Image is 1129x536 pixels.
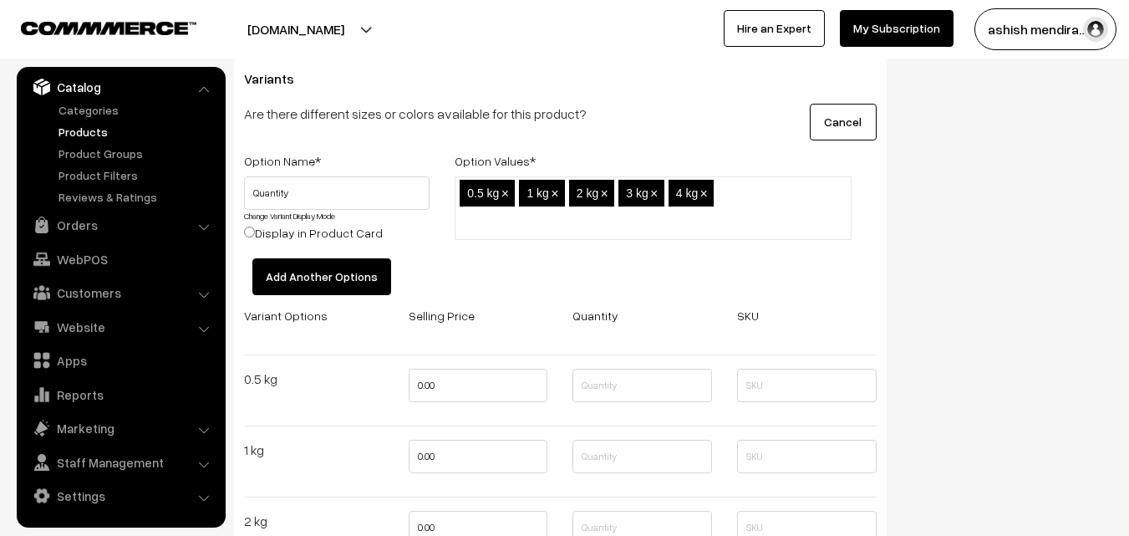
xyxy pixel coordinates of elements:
div: 0.5 kg [244,369,384,389]
a: Categories [54,101,220,119]
span: × [501,186,509,201]
span: × [650,186,658,201]
img: COMMMERCE [21,22,196,34]
span: 4 kg [676,186,698,200]
button: ashish mendira… [974,8,1116,50]
a: Staff Management [21,447,220,477]
a: Orders [21,210,220,240]
label: SKU [737,307,759,324]
button: Add Another Options [252,258,391,295]
span: 0.5 kg [467,186,499,200]
input: Option Name [244,176,430,210]
label: Display in Product Card [244,224,383,242]
a: Settings [21,481,220,511]
label: Quantity [572,307,618,324]
div: 1 kg [244,440,384,460]
span: × [551,186,558,201]
input: Display in Product Card [244,227,255,237]
a: Website [21,312,220,342]
input: Price [409,369,548,402]
input: Quantity [572,440,712,473]
div: 2 kg [244,511,384,531]
a: Change Variant Display Mode [244,211,335,221]
button: Cancel [810,104,877,140]
span: 2 kg [577,186,598,200]
img: user [1083,17,1108,42]
input: SKU [737,369,877,402]
a: Reviews & Ratings [54,188,220,206]
a: Reports [21,380,220,410]
a: Products [54,123,220,140]
a: Product Groups [54,145,220,162]
span: × [700,186,708,201]
span: × [601,186,608,201]
input: Price [409,440,548,473]
input: SKU [737,440,877,473]
span: 1 kg [526,186,548,200]
button: [DOMAIN_NAME] [189,8,403,50]
a: My Subscription [840,10,954,47]
a: WebPOS [21,244,220,274]
a: Catalog [21,72,220,102]
a: Product Filters [54,166,220,184]
input: Quantity [572,369,712,402]
a: COMMMERCE [21,17,167,37]
label: Selling Price [409,307,475,324]
a: Customers [21,278,220,308]
label: Variant Options [244,307,328,324]
p: Are there different sizes or colors available for this product? [244,104,657,124]
span: Variants [244,70,314,87]
label: Option Name [244,152,321,170]
a: Hire an Expert [724,10,825,47]
label: Option Values [455,152,536,170]
span: 3 kg [626,186,648,200]
a: Marketing [21,413,220,443]
a: Apps [21,345,220,375]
